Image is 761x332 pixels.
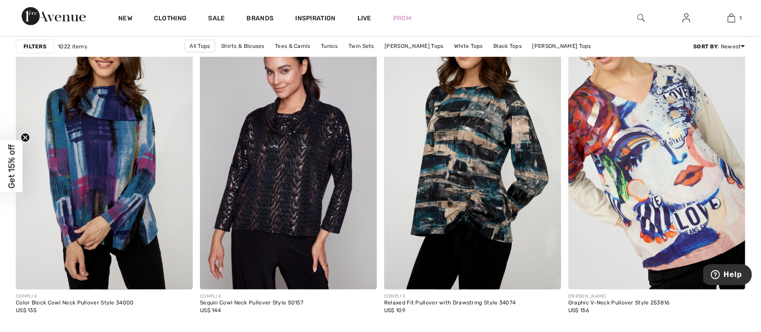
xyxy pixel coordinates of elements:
[185,40,215,52] a: All Tops
[357,14,371,23] a: Live
[489,40,526,52] a: Black Tops
[16,24,193,290] img: Color Block Cowl Neck Pullover Style 34000. As sample
[450,40,487,52] a: White Tops
[384,307,405,313] span: US$ 109
[200,24,377,290] img: Sequin Cowl Neck Pullover Style 50157. As sample
[23,42,46,51] strong: Filters
[118,14,132,24] a: New
[693,42,745,51] div: : Newest
[384,293,515,300] div: COMPLI K
[384,300,515,306] div: Relaxed Fit Pullover with Drawstring Style 34074
[16,293,134,300] div: COMPLI K
[568,300,670,306] div: Graphic V-Neck Pullover Style 253816
[208,14,225,24] a: Sale
[568,307,589,313] span: US$ 156
[295,14,335,24] span: Inspiration
[675,13,697,24] a: Sign In
[393,14,411,23] a: Prom
[21,133,30,142] button: Close teaser
[740,14,742,22] span: 1
[58,42,87,51] span: 1022 items
[200,307,221,313] span: US$ 144
[316,40,343,52] a: Tunics
[16,300,134,306] div: Color Block Cowl Neck Pullover Style 34000
[693,43,718,50] strong: Sort By
[270,40,315,52] a: Tees & Camis
[709,13,753,23] a: 1
[380,40,448,52] a: [PERSON_NAME] Tops
[6,144,17,188] span: Get 15% off
[528,40,596,52] a: [PERSON_NAME] Tops
[22,7,86,25] img: 1ère Avenue
[217,40,269,52] a: Shirts & Blouses
[728,13,735,23] img: My Bag
[16,307,37,313] span: US$ 135
[568,293,670,300] div: [PERSON_NAME]
[344,40,379,52] a: Twin Sets
[637,13,645,23] img: search the website
[384,24,561,290] img: Relaxed Fit Pullover with Drawstring Style 34074. As sample
[703,264,752,287] iframe: Opens a widget where you can find more information
[247,14,274,24] a: Brands
[200,300,303,306] div: Sequin Cowl Neck Pullover Style 50157
[568,24,745,290] a: Graphic V-Neck Pullover Style 253816. Beige/blue
[682,13,690,23] img: My Info
[200,293,303,300] div: COMPLI K
[154,14,186,24] a: Clothing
